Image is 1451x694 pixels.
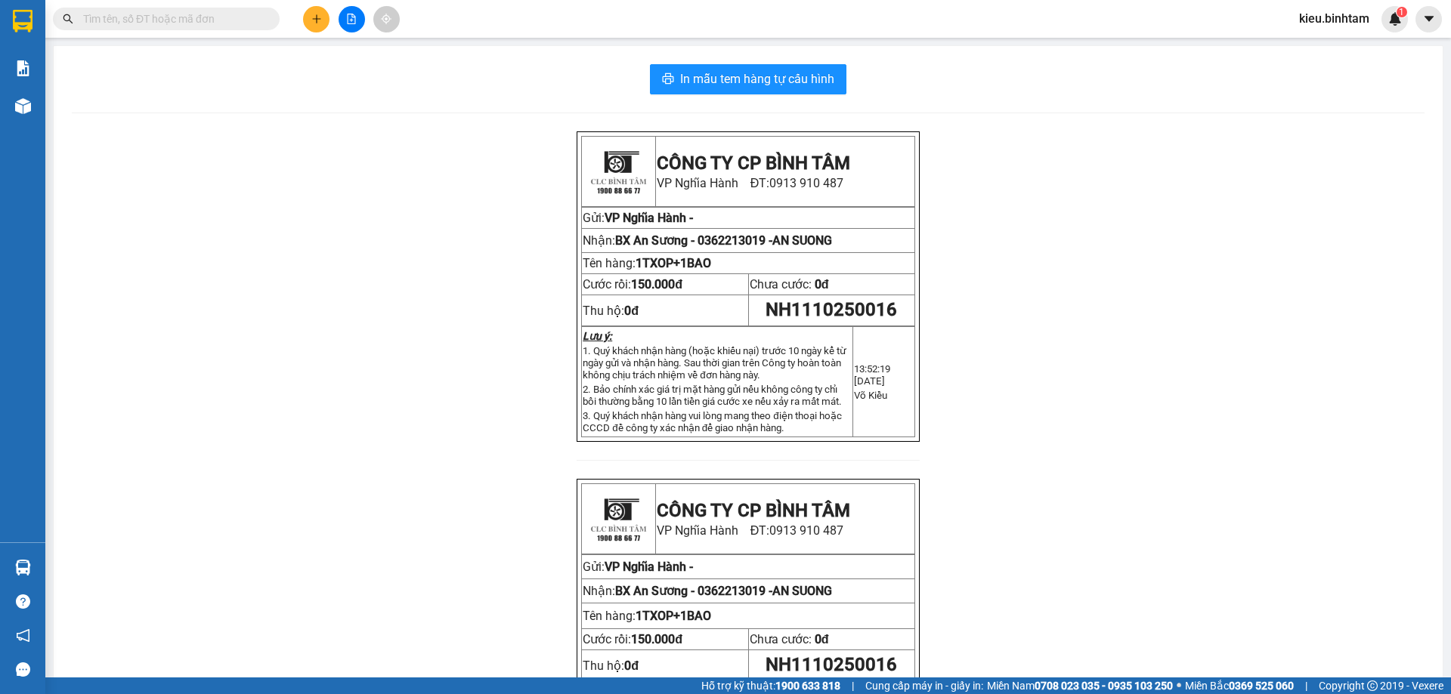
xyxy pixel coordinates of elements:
[346,14,357,24] span: file-add
[303,6,329,32] button: plus
[772,233,832,248] span: AN SUONG
[815,632,829,646] span: 0đ
[662,72,674,87] span: printer
[865,677,983,694] span: Cung cấp máy in - giấy in:
[624,659,639,673] strong: 0đ
[1397,7,1407,17] sup: 1
[16,594,30,609] span: question-circle
[657,176,844,190] span: VP Nghĩa Hành ĐT:
[701,677,840,694] span: Hỗ trợ kỹ thuật:
[583,560,693,574] span: Gửi:
[13,10,32,32] img: logo-vxr
[583,277,682,291] span: Cước rồi:
[1305,677,1307,694] span: |
[584,137,652,205] img: logo
[1287,9,1381,28] span: kieu.binhtam
[636,256,711,270] span: 1TXOP+1BAO
[373,6,400,32] button: aim
[583,609,711,623] span: Tên hàng:
[583,304,639,318] span: Thu hộ:
[15,98,31,114] img: warehouse-icon
[775,680,840,692] strong: 1900 633 818
[1185,677,1294,694] span: Miền Bắc
[16,662,30,677] span: message
[631,277,682,291] span: 150.000đ
[750,632,829,646] span: Chưa cước:
[1388,12,1402,26] img: icon-new-feature
[615,584,832,598] span: BX An Sương -
[1415,6,1442,32] button: caret-down
[583,410,841,433] span: 3. Quý khách nhận hàng vui lòng mang theo điện thoại hoặc CCCD đề công ty xác nhận để giao nhận h...
[583,384,842,407] span: 2. Bảo chính xác giá trị mặt hàng gửi nếu không công ty chỉ bồi thường bằng 10 lần tiền giá cước ...
[815,277,829,291] span: 0đ
[698,584,832,598] span: 0362213019 -
[854,363,890,387] span: 13:52:19 [DATE]
[583,233,772,248] span: Nhận:
[583,632,682,646] span: Cước rồi:
[83,11,261,27] input: Tìm tên, số ĐT hoặc mã đơn
[605,211,693,225] span: VP Nghĩa Hành -
[63,14,73,24] span: search
[583,211,605,225] span: Gửi:
[650,64,846,94] button: printerIn mẫu tem hàng tự cấu hình
[1229,680,1294,692] strong: 0369 525 060
[311,14,322,24] span: plus
[1367,680,1378,691] span: copyright
[584,485,652,553] img: logo
[680,69,834,88] span: In mẫu tem hàng tự cấu hình
[769,176,843,190] span: 0913 910 487
[631,632,682,646] span: 150.000đ
[769,523,843,538] span: 0913 910 487
[624,304,639,318] strong: 0đ
[987,677,1173,694] span: Miền Nam
[657,153,850,174] strong: CÔNG TY CP BÌNH TÂM
[636,609,711,623] span: 1TXOP+1BAO
[605,560,693,574] span: VP Nghĩa Hành -
[766,654,897,675] span: NH1110250016
[772,584,832,598] span: AN SUONG
[1422,12,1436,26] span: caret-down
[583,330,612,342] strong: Lưu ý:
[339,6,365,32] button: file-add
[698,233,772,248] span: 0362213019 -
[583,256,711,270] span: Tên hàng:
[381,14,391,24] span: aim
[1399,7,1404,17] span: 1
[1177,683,1181,689] span: ⚪️
[766,299,897,320] span: NH1110250016
[15,560,31,575] img: warehouse-icon
[15,60,31,76] img: solution-icon
[657,523,844,538] span: VP Nghĩa Hành ĐT:
[854,390,887,401] span: Võ Kiều
[852,677,854,694] span: |
[583,584,832,598] span: Nhận:
[615,233,772,248] span: BX An Sương -
[750,277,829,291] span: Chưa cước:
[583,345,846,381] span: 1. Quý khách nhận hàng (hoặc khiếu nại) trước 10 ngày kể từ ngày gửi và nhận hàng. Sau thời gian ...
[583,659,639,673] span: Thu hộ:
[16,628,30,643] span: notification
[657,500,850,521] strong: CÔNG TY CP BÌNH TÂM
[1035,680,1173,692] strong: 0708 023 035 - 0935 103 250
